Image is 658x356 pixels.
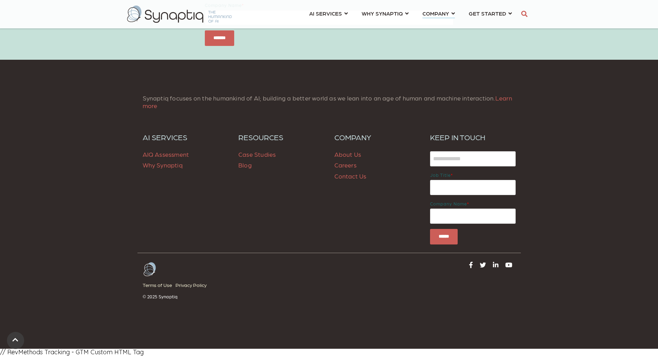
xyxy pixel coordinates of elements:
a: Why Synaptiq [143,161,183,169]
a: Learn more [143,94,512,109]
span: Company name [430,201,467,206]
a: GET STARTED [469,7,512,20]
a: COMPANY [422,7,455,20]
a: Privacy Policy [175,280,210,290]
a: AI SERVICES [309,7,348,20]
nav: menu [302,2,519,27]
span: AI SERVICES [309,9,342,18]
img: synaptiq logo-2 [127,6,232,23]
a: About Us [334,151,361,158]
span: GET STARTED [469,9,506,18]
a: Blog [238,161,252,169]
img: Arctic-White Butterfly logo [143,262,156,277]
a: WHY SYNAPTIQ [362,7,409,20]
a: COMPANY [334,133,420,142]
a: AI SERVICES [143,133,228,142]
a: Terms of Use [143,280,175,290]
a: Careers [334,161,356,169]
a: RESOURCES [238,133,324,142]
span: COMPANY [422,9,449,18]
a: Case Studies [238,151,276,158]
span: Job title [430,172,451,177]
span: WHY SYNAPTIQ [362,9,403,18]
div: Navigation Menu [143,280,324,294]
span: Synaptiq focuses on the humankind of AI; building a better world as we lean into an age of human ... [143,94,512,109]
a: Contact Us [334,172,366,180]
h6: KEEP IN TOUCH [430,133,516,142]
a: AIQ Assessment [143,151,189,158]
p: © 2025 Synaptiq [143,294,324,299]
